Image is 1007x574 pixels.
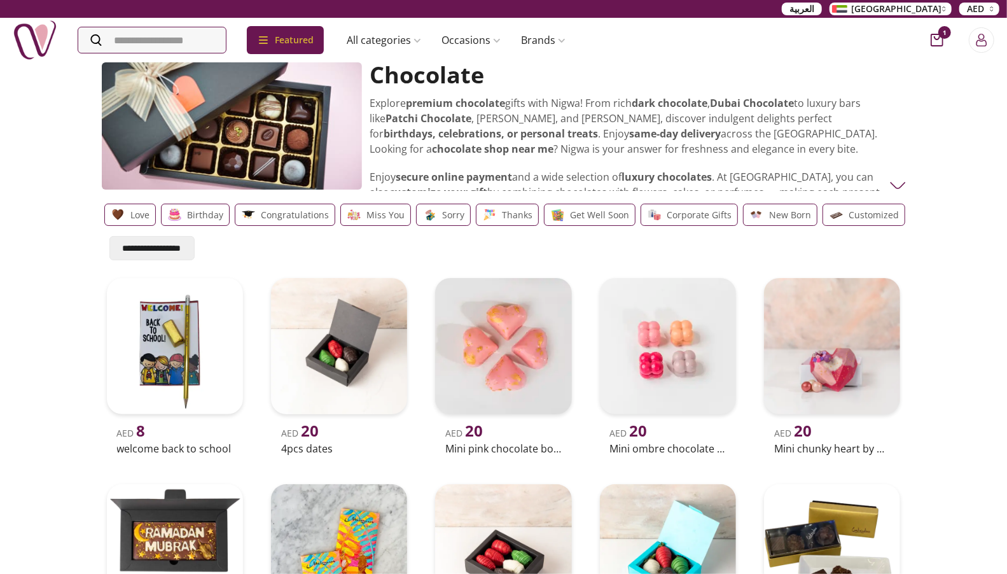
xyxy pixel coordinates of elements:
strong: chocolate shop near me [432,142,553,156]
span: AED [774,427,812,439]
p: Explore gifts with Nigwa! From rich , to luxury bars like , [PERSON_NAME], and [PERSON_NAME], dis... [370,95,898,157]
strong: birthdays, celebrations, or personal treats [384,127,598,141]
span: 20 [301,420,319,441]
h2: Mini chunky heart by njd [774,441,890,456]
span: AED [445,427,483,439]
img: gifts-uae-Corporate Gifts [646,207,662,223]
img: uae-gifts-welcome back to school [107,278,243,414]
p: Love [131,207,150,223]
strong: Patchi Chocolate [385,111,471,125]
button: Login [969,27,994,53]
img: uae-gifts-Mini Ombre Chocolate Box by NJD [600,278,736,414]
span: 20 [630,420,648,441]
button: AED [959,3,999,15]
strong: premium chocolate [406,96,505,110]
img: gifts-uae-Miss You [346,207,362,223]
span: AED [117,427,146,439]
a: uae-gifts-Mini Ombre Chocolate Box by NJDAED 20Mini ombre chocolate box by njd [595,273,741,459]
img: gifts-uae-Love [110,207,126,223]
a: Brands [511,27,576,53]
div: Featured [247,26,324,54]
span: 8 [137,420,146,441]
img: gifts-uae-Congratulations [240,207,256,223]
p: Corporate Gifts [667,207,732,223]
span: 20 [794,420,812,441]
p: Birthday [188,207,224,223]
img: Nigwa-uae-gifts [13,18,57,62]
h2: Mini pink chocolate box by njd [445,441,561,456]
span: 1 [938,26,951,39]
button: [GEOGRAPHIC_DATA] [830,3,952,15]
input: Search [78,27,226,53]
strong: secure online payment [396,170,512,184]
button: cart-button [931,34,943,46]
strong: same-day delivery [629,127,721,141]
a: uae-gifts-welcome back to schoolAED 8welcome back to school [102,273,248,459]
img: gifts-uae-Sorry [422,207,438,223]
img: Arabic_dztd3n.png [832,5,847,13]
p: Congratulations [261,207,330,223]
h2: Mini ombre chocolate box by njd [610,441,726,456]
img: uae-gifts-Mini Pink Chocolate Box by NJD [435,278,571,414]
p: New Born [770,207,812,223]
strong: luxury chocolates [622,170,712,184]
p: Get well soon [571,207,630,223]
p: Customized [849,207,899,223]
strong: customize your gift [389,185,487,199]
img: gifts-uae-New Born [749,207,765,223]
p: Miss You [367,207,405,223]
a: uae-gifts-4pcs DatesAED 204pcs dates [266,273,412,459]
img: gifts-uae-Get well soon [550,207,566,223]
span: AED [967,3,984,15]
img: uae-gifts-4pcs Dates [271,278,407,414]
img: gifts-uae-chocolate-uae [102,62,363,190]
img: gifts-uae-Birthday [167,207,183,223]
img: gifts-uae-Customized [828,207,844,223]
h2: 4pcs dates [281,441,397,456]
strong: Dubai Chocolate [710,96,794,110]
a: All categories [337,27,431,53]
span: [GEOGRAPHIC_DATA] [851,3,941,15]
span: AED [610,427,648,439]
h2: welcome back to school [117,441,233,456]
span: 20 [465,420,483,441]
img: Chocolate [890,178,906,193]
span: العربية [789,3,814,15]
p: Thanks [503,207,533,223]
a: uae-gifts-Mini Chunky Heart by NJDAED 20Mini chunky heart by njd [759,273,905,459]
strong: dark chocolate [632,96,707,110]
h2: Chocolate [370,62,898,88]
a: uae-gifts-Mini Pink Chocolate Box by NJDAED 20Mini pink chocolate box by njd [430,273,576,459]
p: Sorry [443,207,465,223]
img: gifts-uae-Thanks [482,207,497,223]
a: Occasions [431,27,511,53]
p: Enjoy and a wide selection of . At [GEOGRAPHIC_DATA], you can also by combining chocolates with f... [370,169,898,215]
img: uae-gifts-Mini Chunky Heart by NJD [764,278,900,414]
span: AED [281,427,319,439]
